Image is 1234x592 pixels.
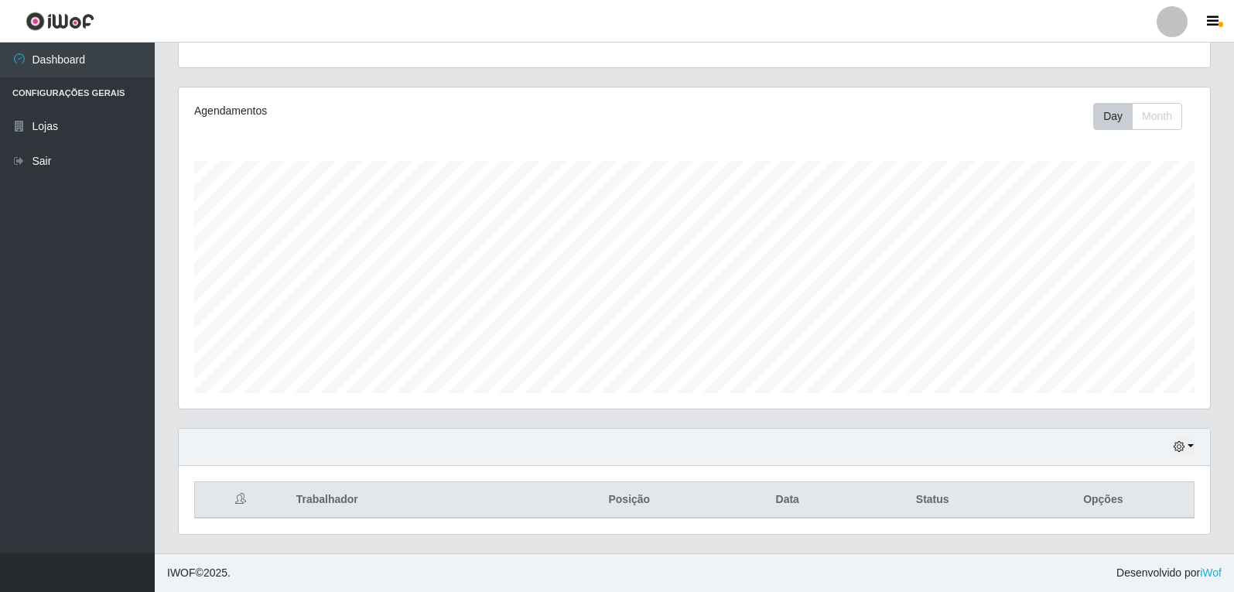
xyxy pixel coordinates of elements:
[167,565,231,581] span: © 2025 .
[287,482,536,518] th: Trabalhador
[167,566,196,579] span: IWOF
[1093,103,1133,130] button: Day
[1132,103,1182,130] button: Month
[1093,103,1182,130] div: First group
[1116,565,1222,581] span: Desenvolvido por
[853,482,1013,518] th: Status
[1093,103,1195,130] div: Toolbar with button groups
[536,482,723,518] th: Posição
[1200,566,1222,579] a: iWof
[1013,482,1195,518] th: Opções
[26,12,94,31] img: CoreUI Logo
[194,103,597,119] div: Agendamentos
[723,482,853,518] th: Data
